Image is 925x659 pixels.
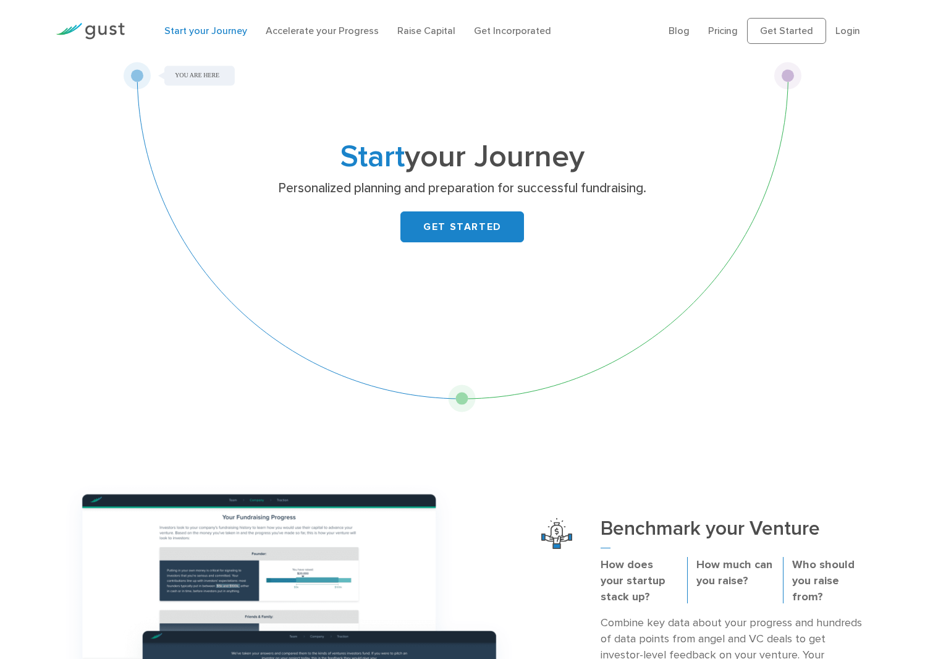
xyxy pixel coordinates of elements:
[601,557,678,605] p: How does your startup stack up?
[400,211,524,242] a: GET STARTED
[397,25,455,36] a: Raise Capital
[164,25,247,36] a: Start your Journey
[601,518,869,548] h3: Benchmark your Venture
[541,518,572,549] img: Benchmark Your Venture
[56,23,125,40] img: Gust Logo
[708,25,738,36] a: Pricing
[340,138,405,175] span: Start
[218,143,706,171] h1: your Journey
[223,180,702,197] p: Personalized planning and preparation for successful fundraising.
[266,25,379,36] a: Accelerate your Progress
[747,18,826,44] a: Get Started
[669,25,690,36] a: Blog
[835,25,860,36] a: Login
[792,557,869,605] p: Who should you raise from?
[474,25,551,36] a: Get Incorporated
[696,557,774,589] p: How much can you raise?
